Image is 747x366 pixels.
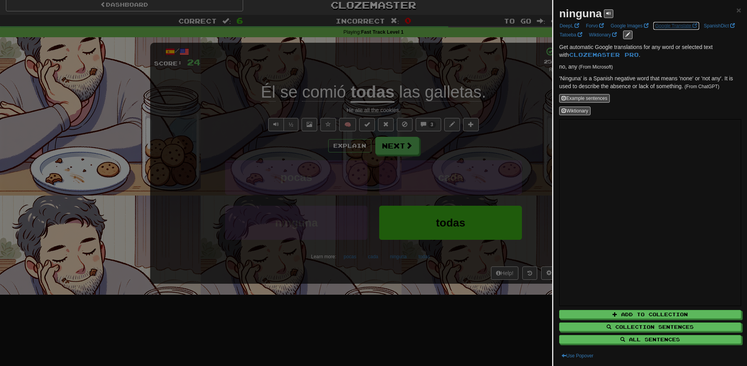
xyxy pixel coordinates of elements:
[557,31,585,39] a: Tatoeba
[653,22,700,30] a: Google Translate
[559,323,741,331] button: Collection Sentences
[559,335,741,344] button: All Sentences
[559,352,596,360] button: Use Popover
[583,22,606,30] a: Forvo
[559,310,741,319] button: Add to Collection
[579,64,613,70] small: (From Microsoft)
[569,51,639,58] a: Clozemaster Pro
[557,22,582,30] a: DeepL
[623,31,632,39] button: edit links
[587,31,619,39] a: Wiktionary
[559,7,602,20] strong: ninguna
[559,43,741,59] p: Get automatic Google translations for any word or selected text with .
[559,63,741,71] p: no, any
[736,6,741,14] button: Close
[559,94,610,103] button: Example sentences
[559,74,741,90] p: 'Ninguna' is a Spanish negative word that means 'none' or 'not any'. It is used to describe the a...
[702,22,737,30] a: SpanishDict
[559,107,591,115] button: Wiktionary
[685,84,720,89] small: (From ChatGPT)
[608,22,651,30] a: Google Images
[736,5,741,14] span: ×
